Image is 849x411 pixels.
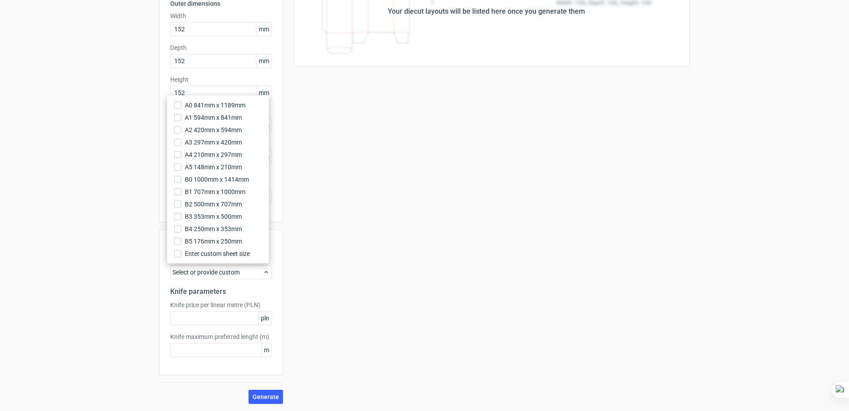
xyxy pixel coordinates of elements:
label: Knife price per linear metre (PLN) [170,301,272,309]
label: Height [170,75,272,84]
span: B3 353mm x 500mm [185,212,242,221]
span: mm [256,86,272,99]
span: B5 176mm x 250mm [185,237,242,246]
span: A3 297mm x 420mm [185,138,242,147]
h2: Knife parameters [170,286,272,297]
span: mm [256,23,272,36]
span: mm [256,54,272,68]
div: Select or provide custom [170,265,272,279]
span: A5 148mm x 210mm [185,163,242,171]
span: A2 420mm x 594mm [185,126,242,134]
span: B2 500mm x 707mm [185,200,242,209]
span: B4 250mm x 353mm [185,225,242,233]
span: A0 841mm x 1189mm [185,101,245,110]
label: Depth [170,43,272,52]
span: B0 1000mm x 1414mm [185,175,249,184]
span: B1 707mm x 1000mm [185,187,245,196]
span: A1 594mm x 841mm [185,113,242,122]
label: Width [170,11,272,20]
div: Your diecut layouts will be listed here once you generate them [388,6,585,17]
span: pln [258,312,272,325]
span: Generate [252,394,279,400]
span: Enter custom sheet size [185,249,250,258]
label: Knife maximum preferred lenght (m) [170,332,272,341]
span: A4 210mm x 297mm [185,150,242,159]
button: Generate [249,390,283,404]
span: m [261,343,272,357]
